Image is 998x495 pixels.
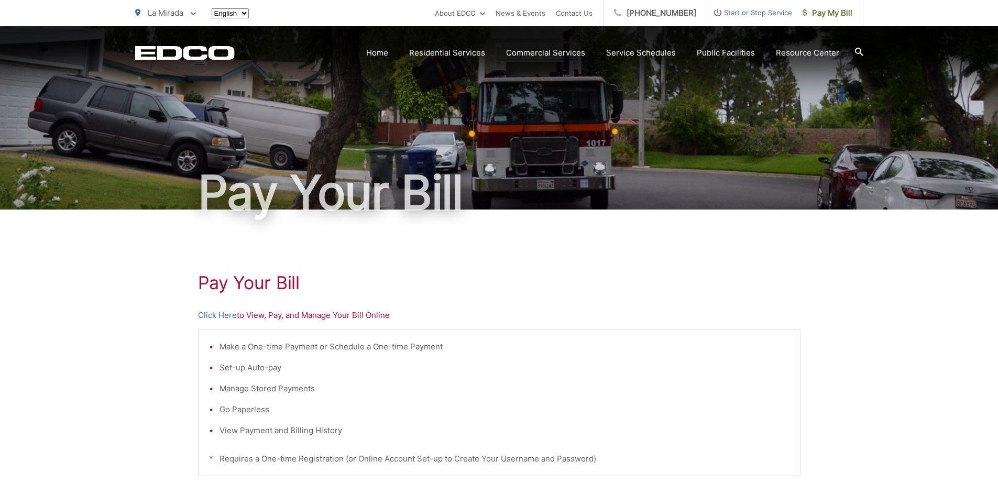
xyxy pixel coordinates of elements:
[198,309,800,322] p: to View, Pay, and Manage Your Bill Online
[366,47,388,59] a: Home
[220,403,789,416] li: Go Paperless
[220,424,789,437] li: View Payment and Billing History
[212,8,249,18] select: Select a language
[409,47,485,59] a: Residential Services
[135,167,863,219] h1: Pay Your Bill
[135,46,235,60] a: EDCD logo. Return to the homepage.
[803,7,852,19] span: Pay My Bill
[148,8,183,18] span: La Mirada
[556,7,593,19] a: Contact Us
[220,340,789,353] li: Make a One-time Payment or Schedule a One-time Payment
[209,453,789,465] p: * Requires a One-time Registration (or Online Account Set-up to Create Your Username and Password)
[220,361,789,374] li: Set-up Auto-pay
[198,309,237,322] a: Click Here
[776,47,839,59] a: Resource Center
[606,47,676,59] a: Service Schedules
[435,7,485,19] a: About EDCO
[697,47,755,59] a: Public Facilities
[496,7,545,19] a: News & Events
[220,382,789,395] li: Manage Stored Payments
[506,47,585,59] a: Commercial Services
[198,272,800,293] h1: Pay Your Bill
